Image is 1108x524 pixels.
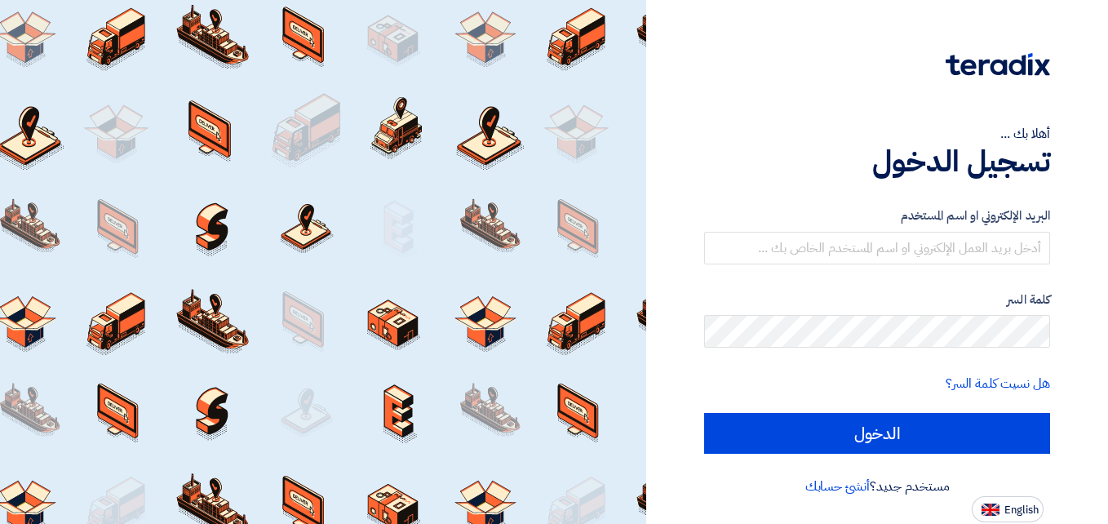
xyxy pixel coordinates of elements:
[704,413,1050,454] input: الدخول
[946,53,1050,76] img: Teradix logo
[972,496,1044,522] button: English
[704,206,1050,225] label: البريد الإلكتروني او اسم المستخدم
[946,374,1050,393] a: هل نسيت كلمة السر؟
[805,477,870,496] a: أنشئ حسابك
[704,144,1050,180] h1: تسجيل الدخول
[982,504,999,516] img: en-US.png
[704,477,1050,496] div: مستخدم جديد؟
[704,291,1050,309] label: كلمة السر
[704,124,1050,144] div: أهلا بك ...
[1004,504,1039,516] span: English
[704,232,1050,264] input: أدخل بريد العمل الإلكتروني او اسم المستخدم الخاص بك ...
